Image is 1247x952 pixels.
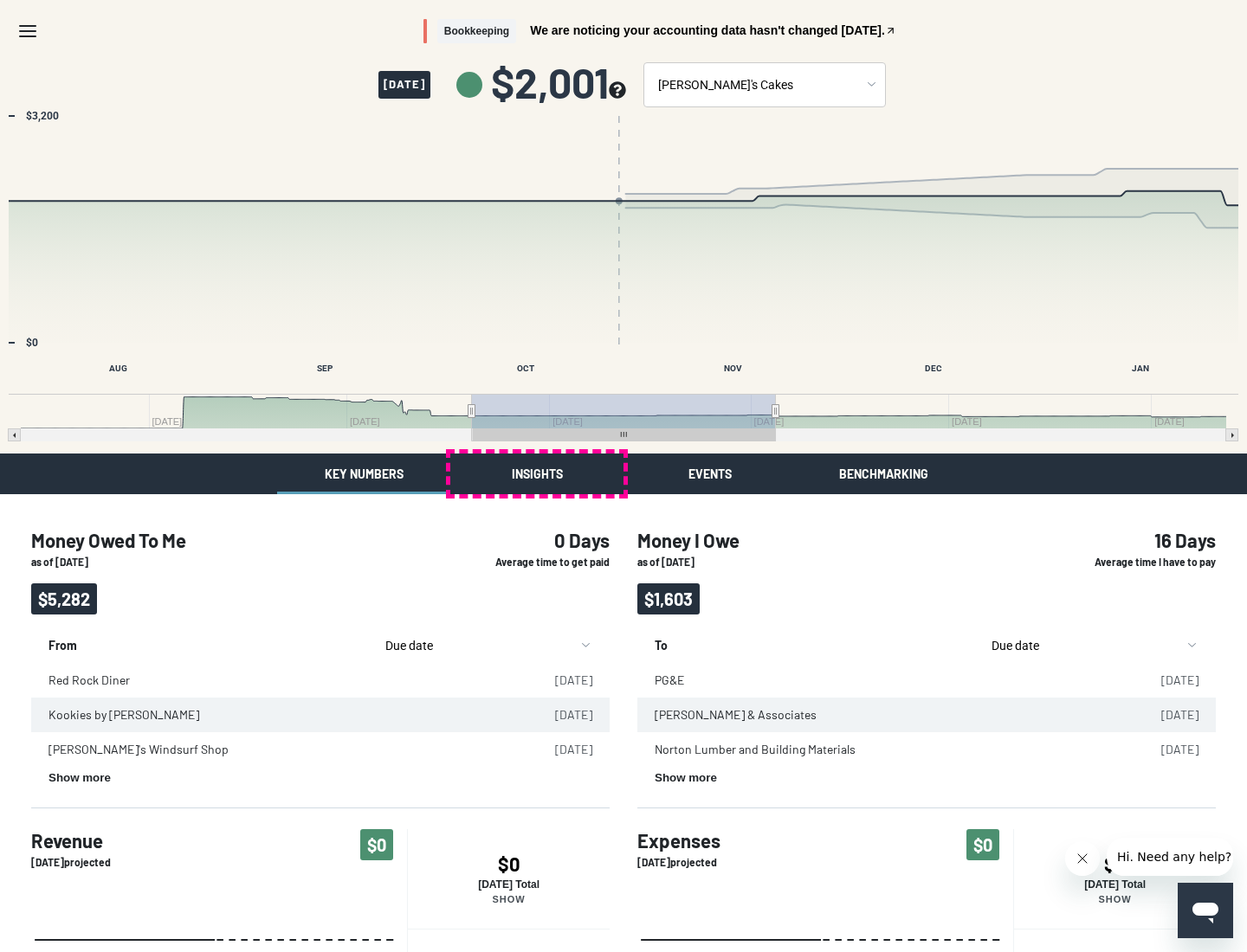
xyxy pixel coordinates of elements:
h4: Money I Owe [637,529,999,551]
td: Norton Lumber and Building Materials [637,732,1119,767]
td: [DATE] [1119,732,1216,767]
p: [DATE] Total [1014,878,1216,891]
button: $0[DATE] TotalShow [1013,829,1216,929]
td: [PERSON_NAME] & Associates [637,698,1119,732]
button: Events [623,453,797,494]
span: [DATE] [378,71,430,99]
p: Average time to get paid [421,555,610,569]
td: [DATE] [1119,663,1216,698]
text: $0 [26,337,38,349]
p: To [655,628,967,654]
iframe: Button to launch messaging window [1178,883,1233,938]
h4: $0 [1014,852,1216,875]
p: [DATE] projected [31,855,111,870]
h4: Expenses [637,829,720,852]
text: JAN [1132,363,1149,373]
td: [DATE] [1119,698,1216,732]
td: [DATE] [513,732,610,767]
iframe: Close message [1065,841,1100,876]
button: Key Numbers [277,453,450,494]
h4: Revenue [31,829,111,852]
p: [DATE] projected [637,855,720,870]
p: Show [408,894,610,904]
td: [DATE] [513,698,610,732]
p: Show [1014,894,1216,904]
h4: Money Owed To Me [31,529,393,551]
button: Insights [450,453,623,494]
h4: 16 Days [1027,529,1216,551]
button: sort by [378,628,592,663]
span: $0 [360,829,393,860]
span: $0 [966,829,999,860]
svg: Menu [17,21,38,42]
text: OCT [517,363,534,373]
text: AUG [109,363,127,373]
button: $0[DATE] TotalShow [407,829,610,929]
td: Kookies by [PERSON_NAME] [31,698,513,732]
p: as of [DATE] [637,555,999,569]
span: $1,603 [637,583,700,614]
span: We are noticing your accounting data hasn't changed [DATE]. [530,24,885,36]
p: [DATE] Total [408,878,610,891]
h4: $0 [408,852,610,875]
iframe: Message from company [1107,838,1233,876]
span: Bookkeeping [437,19,516,44]
button: Show more [48,771,111,784]
td: PG&E [637,663,1119,698]
span: $5,282 [31,583,97,614]
text: SEP [317,363,333,373]
button: Show more [655,771,717,784]
button: BookkeepingWe are noticing your accounting data hasn't changed [DATE]. [423,19,896,44]
text: NOV [724,363,742,373]
button: Benchmarking [797,453,970,494]
text: DEC [925,363,942,373]
p: From [48,628,361,654]
button: sort by [985,628,1199,663]
p: Average time I have to pay [1027,555,1216,569]
h4: 0 Days [421,529,610,551]
button: see more about your cashflow projection [609,81,626,101]
span: $2,001 [491,61,626,103]
p: as of [DATE] [31,555,393,569]
td: Red Rock Diner [31,663,513,698]
text: $3,200 [26,110,59,122]
td: [PERSON_NAME]'s Windsurf Shop [31,732,513,767]
td: [DATE] [513,663,610,698]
